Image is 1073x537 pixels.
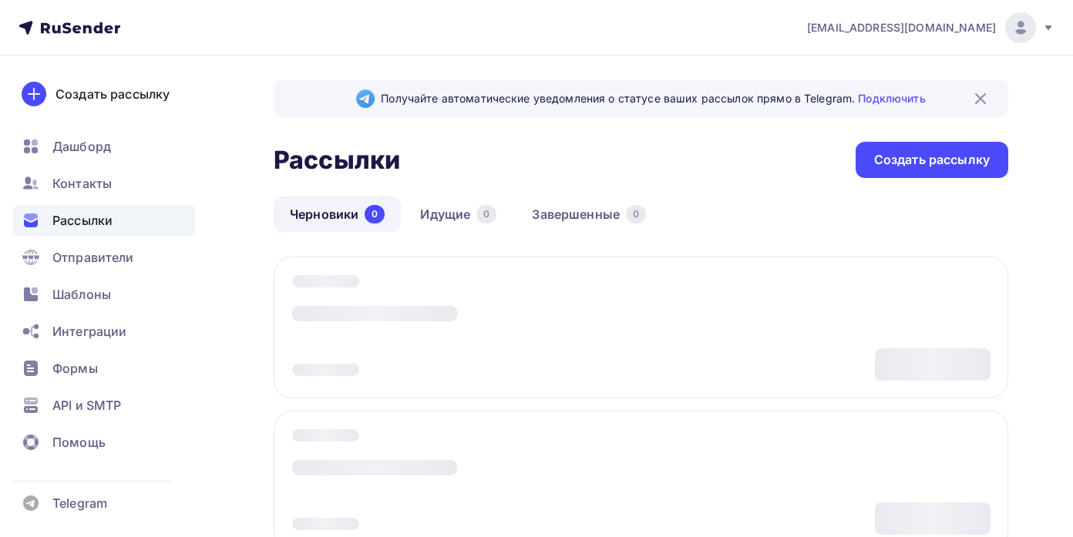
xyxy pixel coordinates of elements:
[52,285,111,304] span: Шаблоны
[626,205,646,223] div: 0
[12,242,196,273] a: Отправители
[52,359,98,378] span: Формы
[52,248,134,267] span: Отправители
[52,174,112,193] span: Контакты
[12,131,196,162] a: Дашборд
[858,92,925,105] a: Подключить
[807,20,996,35] span: [EMAIL_ADDRESS][DOMAIN_NAME]
[55,85,170,103] div: Создать рассылку
[274,196,401,232] a: Черновики0
[52,322,126,341] span: Интеграции
[404,196,513,232] a: Идущие0
[52,137,111,156] span: Дашборд
[12,279,196,310] a: Шаблоны
[52,494,107,512] span: Telegram
[476,205,496,223] div: 0
[274,145,400,176] h2: Рассылки
[52,211,113,230] span: Рассылки
[365,205,385,223] div: 0
[356,89,375,108] img: Telegram
[381,91,925,106] span: Получайте автоматические уведомления о статусе ваших рассылок прямо в Telegram.
[807,12,1054,43] a: [EMAIL_ADDRESS][DOMAIN_NAME]
[12,168,196,199] a: Контакты
[52,433,106,451] span: Помощь
[516,196,662,232] a: Завершенные0
[52,396,121,414] span: API и SMTP
[12,353,196,384] a: Формы
[12,205,196,236] a: Рассылки
[874,151,990,169] div: Создать рассылку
